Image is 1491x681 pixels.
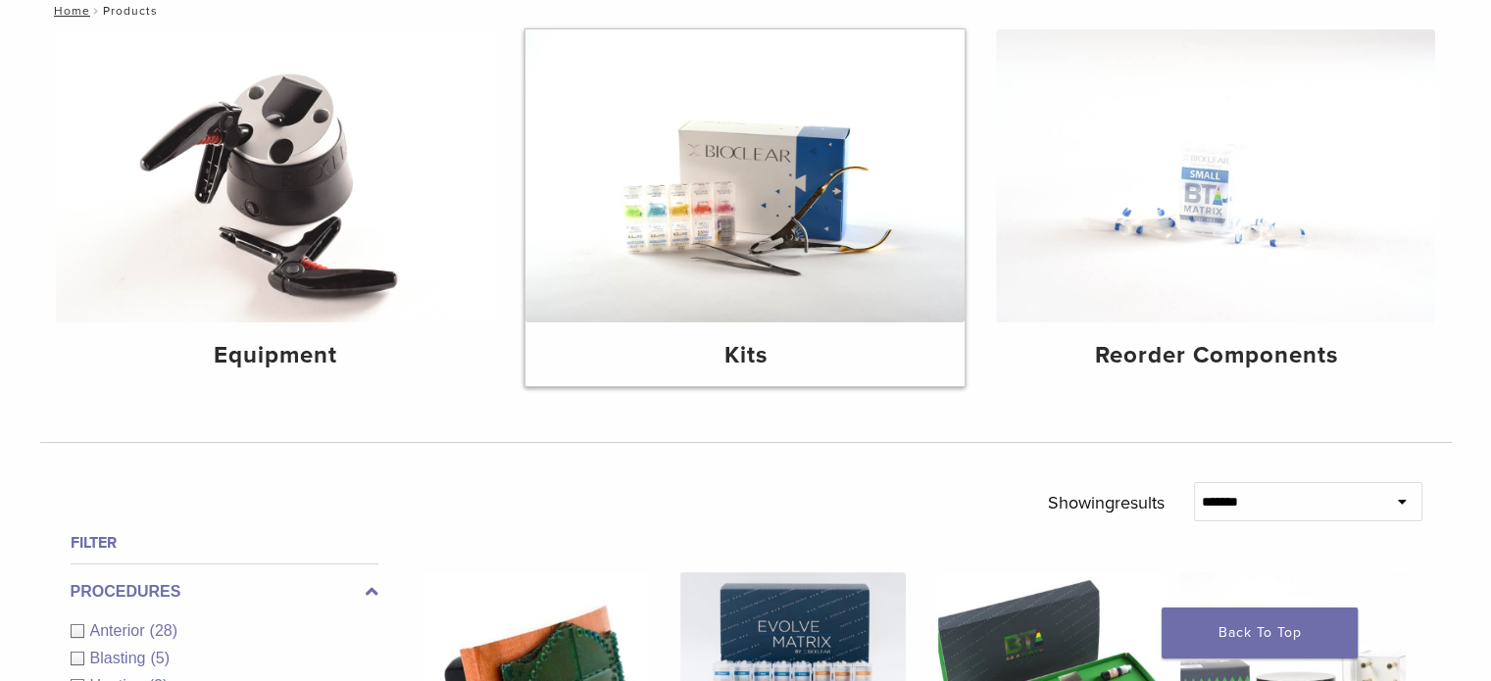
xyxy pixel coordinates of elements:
h4: Filter [71,531,378,555]
h4: Reorder Components [1012,338,1419,373]
span: (28) [150,622,177,639]
a: Reorder Components [996,29,1435,386]
h4: Kits [541,338,949,373]
img: Reorder Components [996,29,1435,322]
a: Kits [525,29,965,386]
h4: Equipment [72,338,479,373]
label: Procedures [71,580,378,604]
span: / [90,6,103,16]
p: Showing results [1048,482,1165,523]
img: Equipment [56,29,495,322]
span: Blasting [90,650,151,666]
a: Back To Top [1162,608,1358,658]
a: Home [48,4,90,18]
span: (5) [150,650,170,666]
a: Equipment [56,29,495,386]
span: Anterior [90,622,150,639]
img: Kits [525,29,965,322]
